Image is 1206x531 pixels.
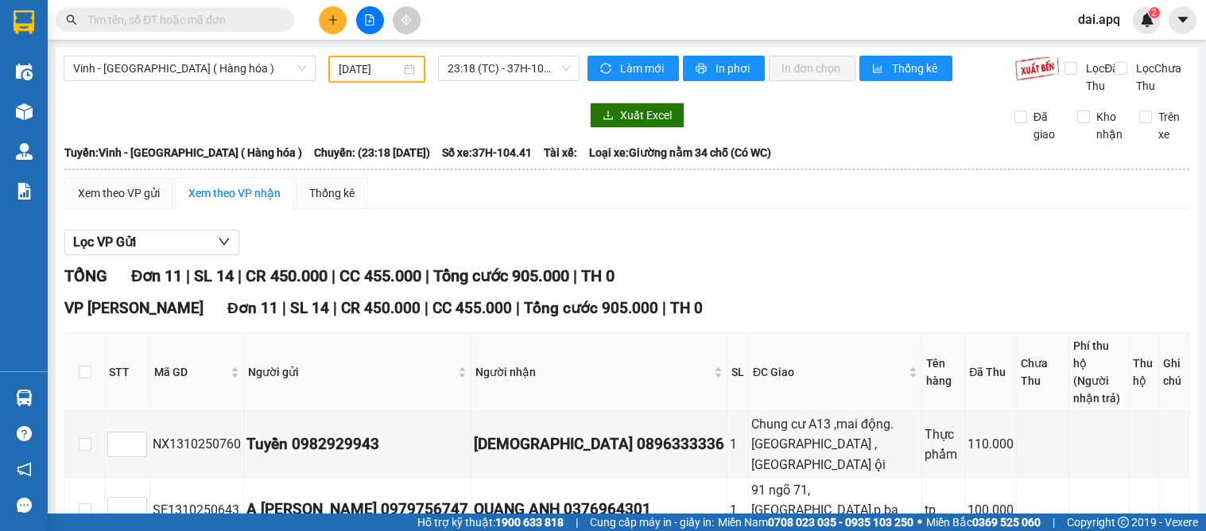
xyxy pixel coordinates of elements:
[589,144,771,161] span: Loại xe: Giường nằm 34 chỗ (Có WC)
[1159,333,1189,412] th: Ghi chú
[448,56,570,80] span: 23:18 (TC) - 37H-104.41
[715,60,752,77] span: In phơi
[968,434,1014,454] div: 110.000
[16,143,33,160] img: warehouse-icon
[153,434,241,454] div: NX1310250760
[670,299,703,317] span: TH 0
[1129,333,1160,412] th: Thu hộ
[246,498,468,521] div: A [PERSON_NAME] 0979756747
[603,110,614,122] span: download
[314,144,430,161] span: Chuyến: (23:18 [DATE])
[768,516,913,529] strong: 0708 023 035 - 0935 103 250
[1118,517,1129,528] span: copyright
[590,514,714,531] span: Cung cấp máy in - giấy in:
[87,11,275,29] input: Tìm tên, số ĐT hoặc mã đơn
[1151,7,1157,18] span: 2
[573,266,577,285] span: |
[590,103,684,128] button: downloadXuất Excel
[433,266,569,285] span: Tổng cước 905.000
[474,498,724,521] div: QUANG ANH 0376964301
[1130,60,1190,95] span: Lọc Chưa Thu
[432,299,512,317] span: CC 455.000
[727,333,749,412] th: SL
[1014,56,1060,81] img: 9k=
[922,333,965,412] th: Tên hàng
[475,363,711,381] span: Người nhận
[1027,108,1065,143] span: Đã giao
[339,266,421,285] span: CC 455.000
[393,6,421,34] button: aim
[248,363,455,381] span: Người gửi
[442,144,532,161] span: Số xe: 37H-104.41
[1169,6,1196,34] button: caret-down
[64,266,107,285] span: TỔNG
[576,514,578,531] span: |
[495,516,564,529] strong: 1900 633 818
[282,299,286,317] span: |
[105,333,150,412] th: STT
[341,299,421,317] span: CR 450.000
[1017,333,1069,412] th: Chưa Thu
[892,60,940,77] span: Thống kê
[925,424,962,464] div: Thực phẩm
[356,6,384,34] button: file-add
[696,63,709,76] span: printer
[620,107,672,124] span: Xuất Excel
[425,266,429,285] span: |
[64,146,302,159] b: Tuyến: Vinh - [GEOGRAPHIC_DATA] ( Hàng hóa )
[64,230,239,255] button: Lọc VP Gửi
[319,6,347,34] button: plus
[524,299,658,317] span: Tổng cước 905.000
[194,266,234,285] span: SL 14
[78,184,160,202] div: Xem theo VP gửi
[516,299,520,317] span: |
[186,266,190,285] span: |
[364,14,375,25] span: file-add
[227,299,278,317] span: Đơn 11
[131,266,182,285] span: Đơn 11
[600,63,614,76] span: sync
[309,184,355,202] div: Thống kê
[474,432,724,456] div: [DEMOGRAPHIC_DATA] 0896333336
[1053,514,1055,531] span: |
[753,363,905,381] span: ĐC Giao
[246,266,328,285] span: CR 450.000
[1140,13,1154,27] img: icon-new-feature
[154,363,227,381] span: Mã GD
[769,56,855,81] button: In đơn chọn
[968,500,1014,520] div: 100.000
[730,500,746,520] div: 1
[73,56,306,80] span: Vinh - Hà Nội ( Hàng hóa )
[64,299,204,317] span: VP [PERSON_NAME]
[14,10,34,34] img: logo-vxr
[417,514,564,531] span: Hỗ trợ kỹ thuật:
[718,514,913,531] span: Miền Nam
[328,14,339,25] span: plus
[290,299,329,317] span: SL 14
[1149,7,1160,18] sup: 2
[16,390,33,406] img: warehouse-icon
[150,412,244,477] td: NX1310250760
[1065,10,1133,29] span: dai.apq
[620,60,666,77] span: Làm mới
[683,56,765,81] button: printerIn phơi
[1152,108,1190,143] span: Trên xe
[425,299,428,317] span: |
[581,266,615,285] span: TH 0
[587,56,679,81] button: syncLàm mới
[17,498,32,513] span: message
[333,299,337,317] span: |
[1080,60,1121,95] span: Lọc Đã Thu
[153,500,241,520] div: SE1310250643
[872,63,886,76] span: bar-chart
[917,519,922,525] span: ⚪️
[662,299,666,317] span: |
[1176,13,1190,27] span: caret-down
[16,103,33,120] img: warehouse-icon
[332,266,335,285] span: |
[246,432,468,456] div: Tuyền 0982929943
[925,500,962,520] div: tp
[926,514,1041,531] span: Miền Bắc
[238,266,242,285] span: |
[730,434,746,454] div: 1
